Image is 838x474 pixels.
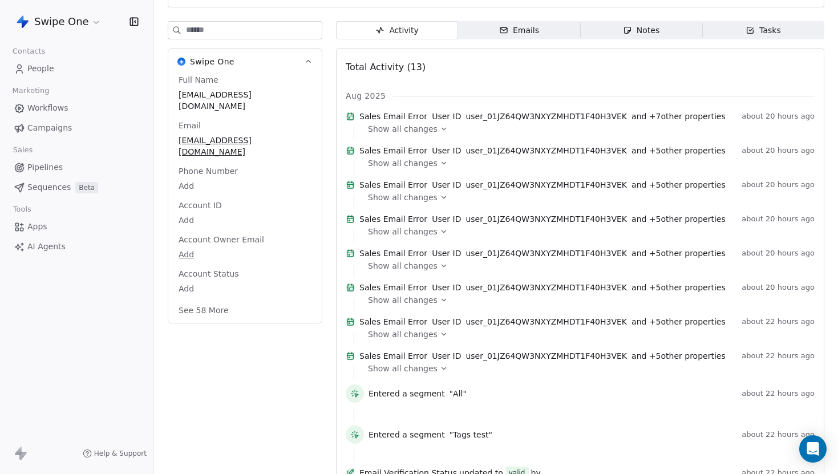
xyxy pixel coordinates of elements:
[27,181,71,193] span: Sequences
[631,213,726,225] span: and + 5 other properties
[34,14,89,29] span: Swipe One
[168,74,322,323] div: Swipe OneSwipe One
[465,213,627,225] span: user_01JZ64QW3NXYZMHDT1F40H3VEK
[177,58,185,66] img: Swipe One
[83,449,147,458] a: Help & Support
[369,388,445,399] span: Entered a segment
[368,123,438,135] span: Show all changes
[9,158,144,177] a: Pipelines
[9,178,144,197] a: SequencesBeta
[368,192,807,203] a: Show all changes
[368,329,807,340] a: Show all changes
[465,145,627,156] span: user_01JZ64QW3NXYZMHDT1F40H3VEK
[359,248,427,259] span: Sales Email Error
[346,62,426,72] span: Total Activity (13)
[27,102,68,114] span: Workflows
[368,294,438,306] span: Show all changes
[9,119,144,137] a: Campaigns
[623,25,659,37] div: Notes
[742,283,815,292] span: about 20 hours ago
[742,146,815,155] span: about 20 hours ago
[465,282,627,293] span: user_01JZ64QW3NXYZMHDT1F40H3VEK
[368,226,807,237] a: Show all changes
[94,449,147,458] span: Help & Support
[465,350,627,362] span: user_01JZ64QW3NXYZMHDT1F40H3VEK
[368,363,807,374] a: Show all changes
[75,182,98,193] span: Beta
[359,111,427,122] span: Sales Email Error
[432,213,461,225] span: User ID
[359,282,427,293] span: Sales Email Error
[499,25,539,37] div: Emails
[7,43,50,60] span: Contacts
[432,111,461,122] span: User ID
[631,282,726,293] span: and + 5 other properties
[432,350,461,362] span: User ID
[27,161,63,173] span: Pipelines
[176,120,203,131] span: Email
[190,56,234,67] span: Swipe One
[465,179,627,191] span: user_01JZ64QW3NXYZMHDT1F40H3VEK
[742,351,815,360] span: about 22 hours ago
[368,157,438,169] span: Show all changes
[359,213,427,225] span: Sales Email Error
[369,429,445,440] span: Entered a segment
[368,260,807,272] a: Show all changes
[368,294,807,306] a: Show all changes
[631,111,726,122] span: and + 7 other properties
[27,122,72,134] span: Campaigns
[631,248,726,259] span: and + 5 other properties
[179,135,311,157] span: [EMAIL_ADDRESS][DOMAIN_NAME]
[368,329,438,340] span: Show all changes
[742,249,815,258] span: about 20 hours ago
[172,300,236,321] button: See 58 More
[8,141,38,159] span: Sales
[9,217,144,236] a: Apps
[368,157,807,169] a: Show all changes
[368,363,438,374] span: Show all changes
[176,165,240,177] span: Phone Number
[450,429,492,440] span: "Tags test"
[179,180,311,192] span: Add
[368,260,438,272] span: Show all changes
[9,237,144,256] a: AI Agents
[742,112,815,121] span: about 20 hours ago
[359,316,427,327] span: Sales Email Error
[465,111,627,122] span: user_01JZ64QW3NXYZMHDT1F40H3VEK
[179,283,311,294] span: Add
[8,201,36,218] span: Tools
[16,15,30,29] img: Swipe%20One%20Logo%201-1.svg
[368,123,807,135] a: Show all changes
[799,435,827,463] div: Open Intercom Messenger
[176,200,224,211] span: Account ID
[368,192,438,203] span: Show all changes
[742,214,815,224] span: about 20 hours ago
[432,282,461,293] span: User ID
[631,350,726,362] span: and + 5 other properties
[742,317,815,326] span: about 22 hours ago
[450,388,467,399] span: "All"
[179,249,311,260] span: Add
[27,221,47,233] span: Apps
[432,248,461,259] span: User ID
[359,179,427,191] span: Sales Email Error
[346,90,386,102] span: Aug 2025
[631,316,726,327] span: and + 5 other properties
[179,214,311,226] span: Add
[7,82,54,99] span: Marketing
[432,179,461,191] span: User ID
[176,234,266,245] span: Account Owner Email
[168,49,322,74] button: Swipe OneSwipe One
[742,180,815,189] span: about 20 hours ago
[465,316,627,327] span: user_01JZ64QW3NXYZMHDT1F40H3VEK
[359,350,427,362] span: Sales Email Error
[746,25,781,37] div: Tasks
[631,179,726,191] span: and + 5 other properties
[9,59,144,78] a: People
[742,389,815,398] span: about 22 hours ago
[27,241,66,253] span: AI Agents
[14,12,103,31] button: Swipe One
[742,430,815,439] span: about 22 hours ago
[27,63,54,75] span: People
[176,268,241,279] span: Account Status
